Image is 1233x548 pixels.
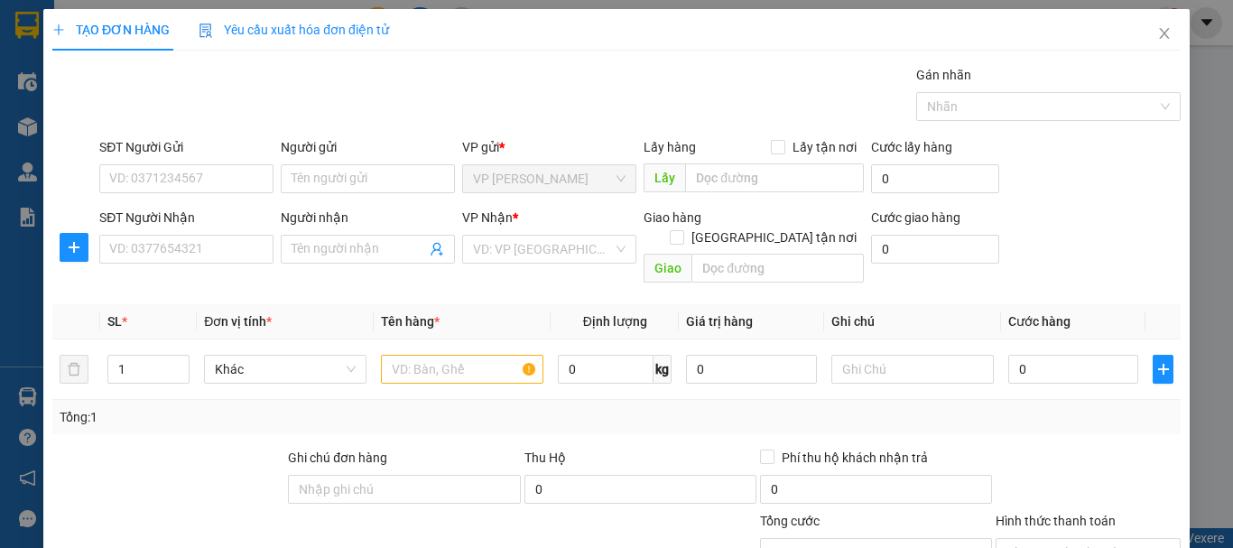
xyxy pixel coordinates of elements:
[916,68,971,82] label: Gán nhãn
[691,254,863,283] input: Dọc đường
[60,355,88,384] button: delete
[60,407,477,427] div: Tổng: 1
[1153,355,1173,384] button: plus
[281,208,455,228] div: Người nhận
[686,355,816,384] input: 0
[1154,362,1173,376] span: plus
[760,514,820,528] span: Tổng cước
[784,137,863,157] span: Lấy tận nơi
[462,137,636,157] div: VP gửi
[288,475,520,504] input: Ghi chú đơn hàng
[99,137,273,157] div: SĐT Người Gửi
[381,314,440,329] span: Tên hàng
[204,314,272,329] span: Đơn vị tính
[644,163,685,192] span: Lấy
[199,23,389,37] span: Yêu cầu xuất hóa đơn điện tử
[774,448,935,468] span: Phí thu hộ khách nhận trả
[654,355,672,384] span: kg
[1139,9,1190,60] button: Close
[288,450,387,465] label: Ghi chú đơn hàng
[381,355,543,384] input: VD: Bàn, Ghế
[199,23,213,38] img: icon
[582,314,646,329] span: Định lượng
[831,355,994,384] input: Ghi Chú
[683,228,863,247] span: [GEOGRAPHIC_DATA] tận nơi
[644,210,701,225] span: Giao hàng
[52,23,170,37] span: TẠO ĐƠN HÀNG
[524,450,565,465] span: Thu Hộ
[60,240,88,255] span: plus
[1008,314,1071,329] span: Cước hàng
[644,254,691,283] span: Giao
[870,235,999,264] input: Cước giao hàng
[281,137,455,157] div: Người gửi
[215,356,356,383] span: Khác
[60,233,88,262] button: plus
[52,23,65,36] span: plus
[473,165,626,192] span: VP Hà Huy Tập
[685,163,863,192] input: Dọc đường
[824,304,1001,339] th: Ghi chú
[644,140,696,154] span: Lấy hàng
[870,140,951,154] label: Cước lấy hàng
[996,514,1116,528] label: Hình thức thanh toán
[1157,26,1172,41] span: close
[99,208,273,228] div: SĐT Người Nhận
[462,210,513,225] span: VP Nhận
[686,314,753,329] span: Giá trị hàng
[107,314,122,329] span: SL
[870,210,960,225] label: Cước giao hàng
[870,164,999,193] input: Cước lấy hàng
[430,242,444,256] span: user-add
